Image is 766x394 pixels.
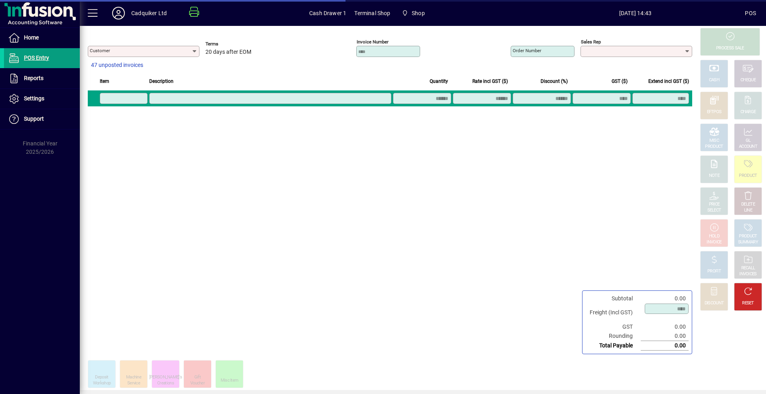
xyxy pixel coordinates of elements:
span: POS Entry [24,55,49,61]
div: HOLD [709,233,719,239]
span: Description [149,77,174,86]
span: Terms [205,41,253,47]
div: Deposit [95,374,108,380]
div: Creations [157,380,174,386]
span: [DATE] 14:43 [525,7,745,20]
div: CASH [709,77,719,83]
div: CHEQUE [740,77,756,83]
td: Freight (Incl GST) [586,303,641,322]
div: EFTPOS [707,109,722,115]
span: Reports [24,75,43,81]
mat-label: Sales rep [581,39,601,45]
mat-label: Order number [513,48,541,53]
div: DELETE [741,202,755,208]
div: Cadquiker Ltd [131,7,167,20]
td: 0.00 [641,341,689,351]
div: MISC [709,138,719,144]
div: Gift [194,374,201,380]
span: Shop [412,7,425,20]
div: Voucher [190,380,205,386]
span: Discount (%) [541,77,568,86]
div: PRODUCT [739,173,757,179]
div: PROCESS SALE [716,45,744,51]
a: Reports [4,69,80,88]
td: GST [586,322,641,331]
a: Settings [4,89,80,109]
span: 20 days after EOM [205,49,251,55]
span: Home [24,34,39,41]
div: NOTE [709,173,719,179]
button: 47 unposted invoices [88,58,146,73]
div: DISCOUNT [705,300,724,306]
span: 47 unposted invoices [91,61,143,69]
div: PRICE [709,202,720,208]
span: Quantity [430,77,448,86]
span: Support [24,116,44,122]
div: POS [745,7,756,20]
span: Shop [399,6,428,20]
mat-label: Invoice number [357,39,389,45]
div: PROFIT [707,269,721,274]
span: GST ($) [612,77,628,86]
div: GL [746,138,751,144]
td: Rounding [586,331,641,341]
span: Item [100,77,109,86]
div: CHARGE [740,109,756,115]
span: Terminal Shop [354,7,390,20]
div: RECALL [741,265,755,271]
td: 0.00 [641,331,689,341]
div: Machine [126,374,141,380]
div: ACCOUNT [739,144,757,150]
div: PRODUCT [739,233,757,239]
span: Rate incl GST ($) [472,77,508,86]
span: Cash Drawer 1 [309,7,346,20]
div: Service [127,380,140,386]
div: SUMMARY [738,239,758,245]
div: INVOICES [739,271,756,277]
mat-label: Customer [90,48,110,53]
div: SELECT [707,208,721,214]
div: INVOICE [707,239,721,245]
td: 0.00 [641,294,689,303]
div: RESET [742,300,754,306]
div: [PERSON_NAME]'s [149,374,182,380]
a: Support [4,109,80,129]
div: Misc Item [221,378,239,384]
div: Workshop [93,380,111,386]
td: 0.00 [641,322,689,331]
span: Settings [24,95,44,102]
div: PRODUCT [705,144,723,150]
td: Subtotal [586,294,641,303]
button: Profile [106,6,131,20]
td: Total Payable [586,341,641,351]
div: LINE [744,208,752,214]
a: Home [4,28,80,48]
span: Extend incl GST ($) [648,77,689,86]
